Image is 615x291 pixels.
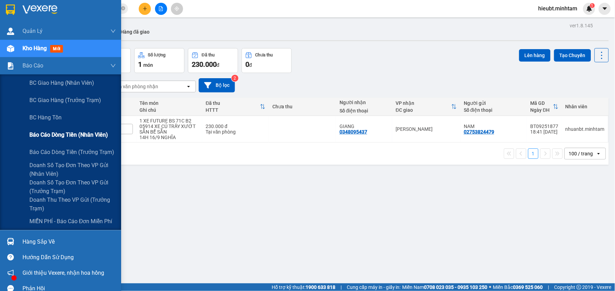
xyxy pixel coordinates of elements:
strong: 1900 633 818 [306,284,335,290]
div: ver 1.8.145 [570,22,593,29]
span: MIỄN PHÍ - Báo cáo đơn miễn phí [29,217,112,226]
span: 1 [591,3,594,8]
span: notification [7,270,14,276]
span: Miền Nam [403,283,488,291]
img: warehouse-icon [7,45,14,52]
div: NAM [464,124,524,129]
div: 1 XE FUTURE BS 71C B2 05914 XE CỦ TRẦY XƯỚT SẴN BỂ SẴN [140,118,199,135]
div: 02753824479 [464,129,494,135]
div: Tại văn phòng [206,129,265,135]
div: nhuanbt.minhtam [566,126,605,132]
span: Cung cấp máy in - giấy in: [347,283,401,291]
span: Doanh số tạo đơn theo VP gửi (nhân viên) [29,161,116,178]
span: Doanh số tạo đơn theo VP gửi (trưởng trạm) [29,178,116,195]
img: icon-new-feature [586,6,593,12]
span: Giới thiệu Vexere, nhận hoa hồng [22,269,104,277]
sup: 2 [232,75,238,82]
span: món [143,62,153,68]
span: plus [143,6,147,11]
span: 0 [245,60,249,69]
div: Số lượng [148,53,166,57]
span: caret-down [602,6,608,12]
span: close-circle [121,6,125,12]
button: Chưa thu0đ [242,48,292,73]
div: 100 / trang [569,150,593,157]
span: 1 [138,60,142,69]
th: Toggle SortBy [202,98,269,116]
div: Chọn văn phòng nhận [110,83,158,90]
div: Số điện thoại [340,108,389,113]
span: | [548,283,549,291]
div: Hàng sắp về [22,237,116,247]
th: Toggle SortBy [392,98,460,116]
div: 0348095437 [340,129,367,135]
span: mới [50,45,63,53]
span: aim [174,6,179,11]
sup: 1 [590,3,595,8]
span: Doanh thu theo VP gửi (Trưởng Trạm) [29,195,116,213]
button: Hàng đã giao [115,24,155,40]
div: Mã GD [531,100,553,106]
div: 18:41 [DATE] [531,129,559,135]
div: Chưa thu [272,104,333,109]
span: ⚪️ [489,286,491,289]
span: copyright [577,285,581,290]
div: [PERSON_NAME] [396,126,457,132]
button: file-add [155,3,167,15]
strong: 0708 023 035 - 0935 103 250 [424,284,488,290]
div: Đã thu [202,53,215,57]
div: 14H 16/9 NGHĨA [140,135,199,140]
div: Hướng dẫn sử dụng [22,252,116,263]
div: Ngày ĐH [531,107,553,113]
svg: open [186,84,191,89]
div: Ghi chú [140,107,199,113]
span: BC giao hàng (trưởng trạm) [29,96,101,104]
button: Tạo Chuyến [554,49,591,62]
button: 1 [528,148,539,159]
span: 230.000 [192,60,217,69]
button: plus [139,3,151,15]
span: hieubt.minhtam [533,4,583,13]
th: Toggle SortBy [527,98,562,116]
span: BC giao hàng (nhân viên) [29,79,94,87]
span: | [341,283,342,291]
span: Hỗ trợ kỹ thuật: [272,283,335,291]
span: Miền Bắc [493,283,543,291]
div: Nhân viên [566,104,605,109]
img: solution-icon [7,62,14,70]
span: down [110,63,116,69]
span: Báo cáo dòng tiền (trưởng trạm) [29,148,114,156]
span: BC hàng tồn [29,113,62,122]
span: Quản Lý [22,27,43,35]
button: aim [171,3,183,15]
span: down [110,28,116,34]
span: đ [217,62,219,68]
span: question-circle [7,254,14,261]
strong: 0369 525 060 [513,284,543,290]
button: Số lượng1món [134,48,184,73]
button: caret-down [599,3,611,15]
img: warehouse-icon [7,28,14,35]
div: 230.000 đ [206,124,265,129]
div: Người gửi [464,100,524,106]
span: close-circle [121,6,125,10]
span: đ [249,62,252,68]
span: Kho hàng [22,45,47,52]
div: Số điện thoại [464,107,524,113]
span: Báo cáo [22,61,43,70]
span: Báo cáo dòng tiền (nhân viên) [29,130,108,139]
div: Chưa thu [255,53,273,57]
div: GIANG [340,124,389,129]
div: HTTT [206,107,260,113]
img: warehouse-icon [7,238,14,245]
button: Bộ lọc [199,78,235,92]
div: Người nhận [340,100,389,105]
div: VP nhận [396,100,451,106]
svg: open [596,151,602,156]
img: logo-vxr [6,4,15,15]
div: BT09251877 [531,124,559,129]
div: ĐC giao [396,107,451,113]
div: Đã thu [206,100,260,106]
button: Đã thu230.000đ [188,48,238,73]
button: Lên hàng [519,49,551,62]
